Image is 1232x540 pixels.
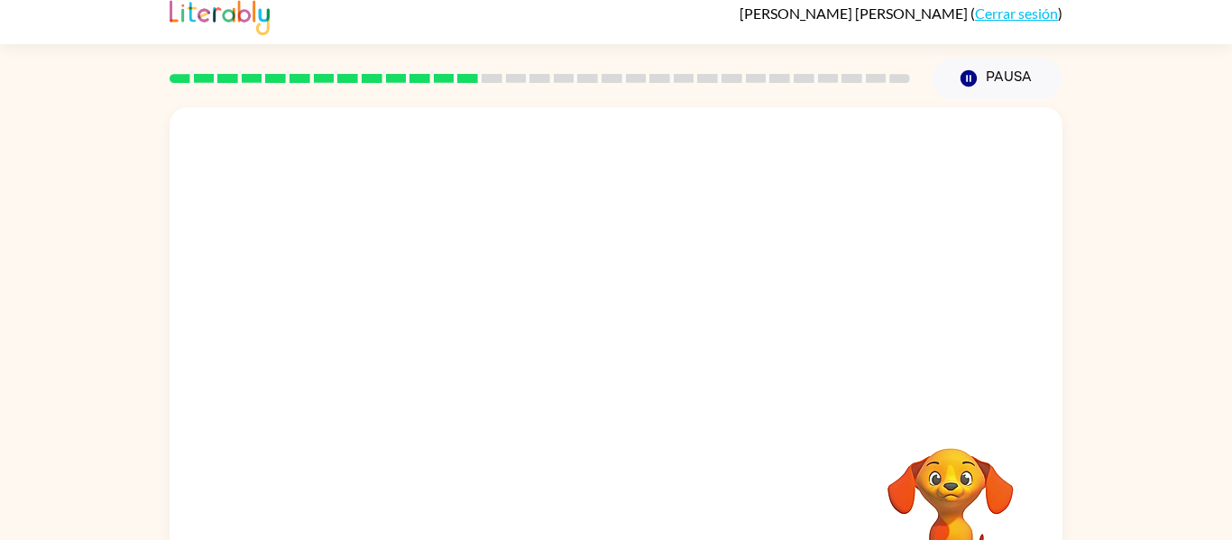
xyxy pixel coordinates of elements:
[975,5,1058,22] a: Cerrar sesión
[740,5,970,22] span: [PERSON_NAME] [PERSON_NAME]
[740,5,1062,22] div: ( )
[932,58,1062,99] button: Pausa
